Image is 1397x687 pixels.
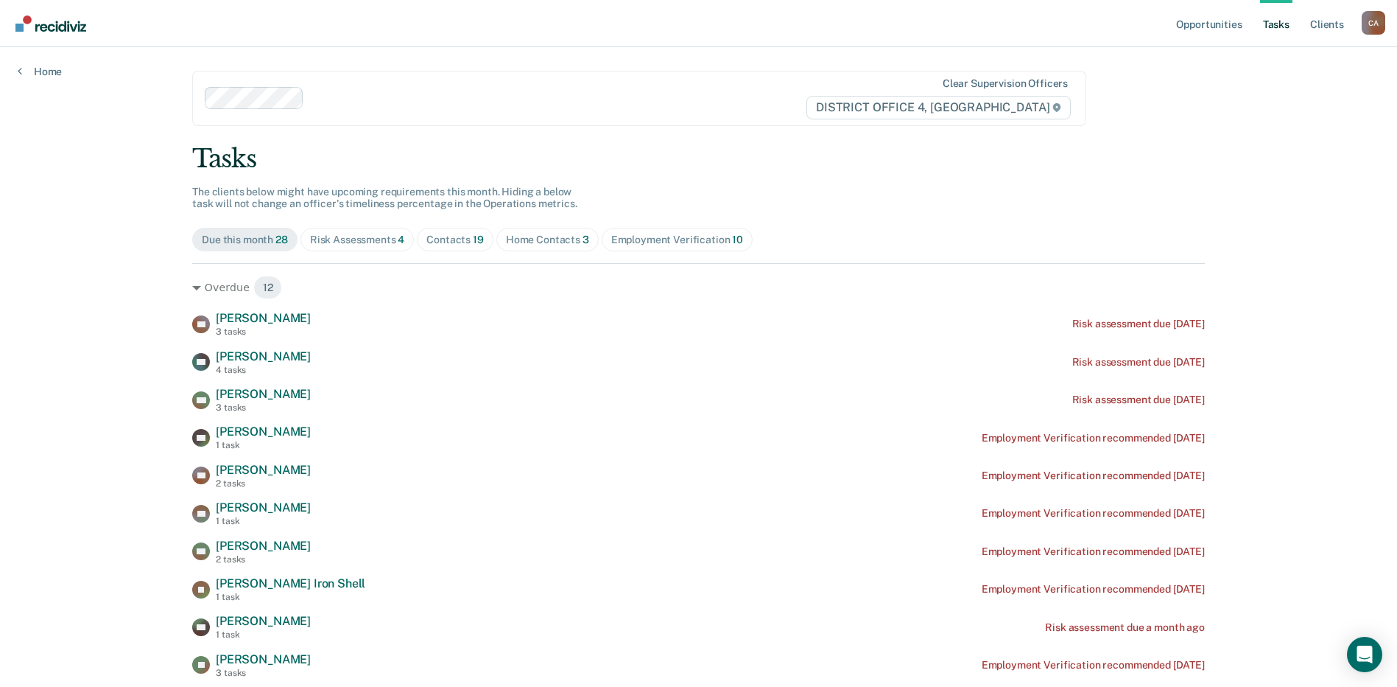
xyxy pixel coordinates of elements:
span: 3 [583,234,589,245]
span: [PERSON_NAME] Iron Shell [216,576,365,590]
span: [PERSON_NAME] [216,501,311,515]
div: Home Contacts [506,234,589,246]
div: 1 task [216,440,311,450]
button: Profile dropdown button [1362,11,1385,35]
div: 2 tasks [216,554,311,565]
div: 1 task [216,630,311,640]
div: Employment Verification recommended [DATE] [982,545,1205,558]
div: Employment Verification recommended [DATE] [982,432,1205,444]
img: Recidiviz [15,15,86,32]
div: C A [1362,11,1385,35]
div: Open Intercom Messenger [1347,637,1382,672]
span: 12 [253,276,283,299]
div: Tasks [192,144,1205,174]
span: [PERSON_NAME] [216,614,311,628]
div: 1 task [216,516,311,526]
span: [PERSON_NAME] [216,425,311,439]
span: DISTRICT OFFICE 4, [GEOGRAPHIC_DATA] [806,96,1071,119]
div: Employment Verification recommended [DATE] [982,507,1205,520]
div: Clear supervision officers [943,77,1068,90]
span: [PERSON_NAME] [216,463,311,477]
div: Risk assessment due a month ago [1045,621,1205,634]
span: 28 [275,234,288,245]
div: Employment Verification recommended [DATE] [982,470,1205,482]
div: 3 tasks [216,402,311,413]
div: Employment Verification recommended [DATE] [982,583,1205,596]
div: Risk assessment due [DATE] [1072,356,1205,369]
span: [PERSON_NAME] [216,311,311,325]
div: 3 tasks [216,668,311,678]
span: [PERSON_NAME] [216,539,311,553]
div: 4 tasks [216,365,311,375]
span: [PERSON_NAME] [216,349,311,363]
span: 19 [473,234,484,245]
div: Employment Verification [611,234,743,246]
span: 4 [398,234,404,245]
div: Risk assessment due [DATE] [1072,394,1205,406]
span: [PERSON_NAME] [216,387,311,401]
div: Due this month [202,234,288,246]
span: 10 [732,234,743,245]
div: Contacts [426,234,484,246]
div: 3 tasks [216,327,311,337]
div: Employment Verification recommended [DATE] [982,659,1205,672]
div: 1 task [216,592,365,602]
div: 2 tasks [216,478,311,489]
a: Home [18,65,62,78]
span: The clients below might have upcoming requirements this month. Hiding a below task will not chang... [192,186,577,210]
div: Risk Assessments [310,234,405,246]
div: Overdue 12 [192,276,1205,299]
div: Risk assessment due [DATE] [1072,318,1205,330]
span: [PERSON_NAME] [216,652,311,666]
